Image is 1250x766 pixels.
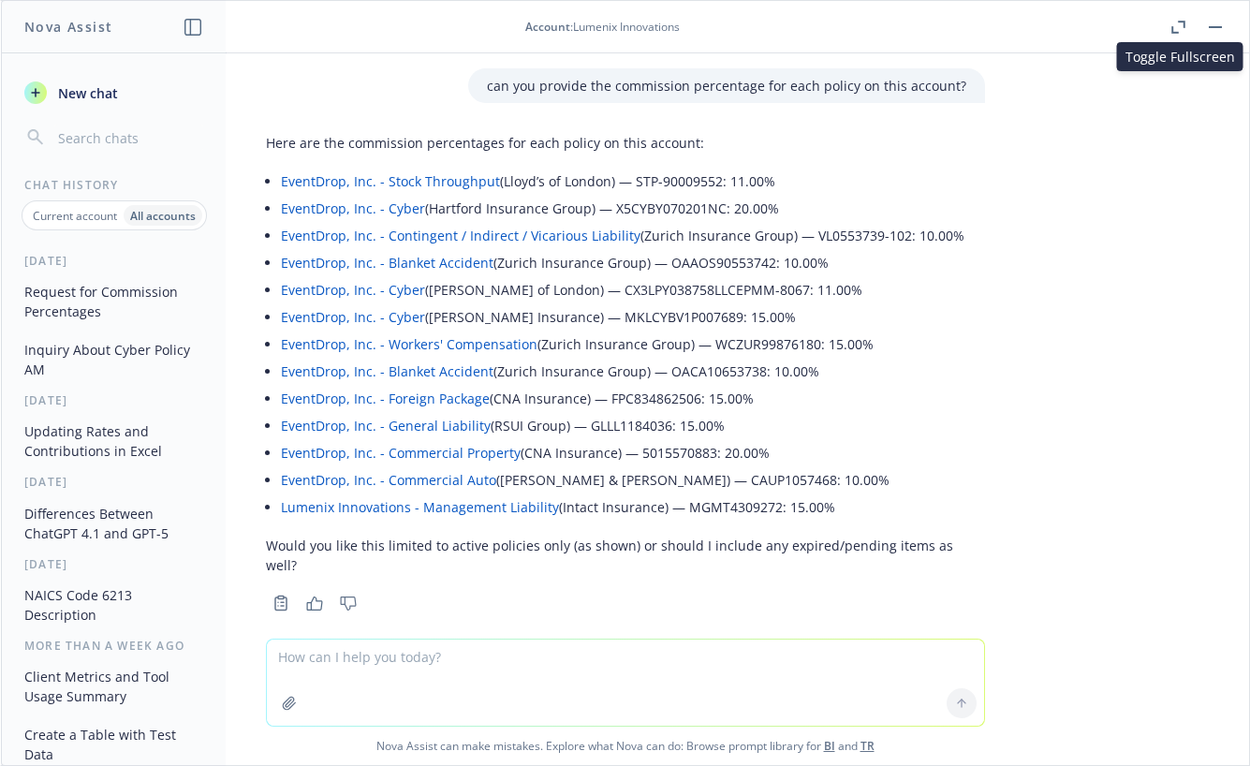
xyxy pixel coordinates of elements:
div: More than a week ago [2,638,226,654]
li: (Lloyd’s of London) — STP-90009552: 11.00% [281,168,985,195]
button: Thumbs down [333,590,363,616]
div: [DATE] [2,392,226,408]
button: NAICS Code 6213 Description [17,580,211,630]
li: (Zurich Insurance Group) — OAAOS90553742: 10.00% [281,249,985,276]
a: EventDrop, Inc. - Contingent / Indirect / Vicarious Liability [281,227,640,244]
a: EventDrop, Inc. - Commercial Property [281,444,521,462]
a: TR [860,738,875,754]
button: Client Metrics and Tool Usage Summary [17,661,211,712]
button: Differences Between ChatGPT 4.1 and GPT-5 [17,498,211,549]
a: EventDrop, Inc. - Commercial Auto [281,471,496,489]
a: EventDrop, Inc. - Blanket Accident [281,254,493,272]
li: (CNA Insurance) — FPC834862506: 15.00% [281,385,985,412]
svg: Copy to clipboard [272,595,289,611]
li: (Zurich Insurance Group) — WCZUR99876180: 15.00% [281,331,985,358]
a: BI [824,738,835,754]
a: EventDrop, Inc. - General Liability [281,417,491,435]
div: [DATE] [2,474,226,490]
button: New chat [17,76,211,110]
li: (RSUI Group) — GLLL1184036: 15.00% [281,412,985,439]
span: Account [525,19,570,35]
a: EventDrop, Inc. - Stock Throughput [281,172,500,190]
p: can you provide the commission percentage for each policy on this account? [487,76,966,96]
a: Lumenix Innovations - Management Liability [281,498,559,516]
a: EventDrop, Inc. - Workers' Compensation [281,335,537,353]
a: EventDrop, Inc. - Cyber [281,199,425,217]
li: (CNA Insurance) — 5015570883: 20.00% [281,439,985,466]
span: New chat [54,83,118,103]
button: Inquiry About Cyber Policy AM [17,334,211,385]
li: (Intact Insurance) — MGMT4309272: 15.00% [281,493,985,521]
p: Here are the commission percentages for each policy on this account: [266,133,985,153]
div: : Lumenix Innovations [525,19,680,35]
input: Search chats [54,125,203,151]
li: ([PERSON_NAME] of London) — CX3LPY038758LLCEPMM-8067: 11.00% [281,276,985,303]
p: Current account [33,208,117,224]
li: (Hartford Insurance Group) — X5CYBY070201NC: 20.00% [281,195,985,222]
p: Would you like this limited to active policies only (as shown) or should I include any expired/pe... [266,536,985,575]
h1: Nova Assist [24,17,112,37]
a: EventDrop, Inc. - Cyber [281,308,425,326]
li: ([PERSON_NAME] & [PERSON_NAME]) — CAUP1057468: 10.00% [281,466,985,493]
li: (Zurich Insurance Group) — VL0553739-102: 10.00% [281,222,985,249]
div: [DATE] [2,556,226,572]
p: All accounts [130,208,196,224]
div: [DATE] [2,253,226,269]
div: Chat History [2,177,226,193]
div: Toggle Fullscreen [1117,42,1243,71]
a: EventDrop, Inc. - Blanket Accident [281,362,493,380]
span: Nova Assist can make mistakes. Explore what Nova can do: Browse prompt library for and [8,727,1242,765]
a: EventDrop, Inc. - Cyber [281,281,425,299]
li: (Zurich Insurance Group) — OACA10653738: 10.00% [281,358,985,385]
button: Updating Rates and Contributions in Excel [17,416,211,466]
a: EventDrop, Inc. - Foreign Package [281,390,490,407]
button: Request for Commission Percentages [17,276,211,327]
li: ([PERSON_NAME] Insurance) — MKLCYBV1P007689: 15.00% [281,303,985,331]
